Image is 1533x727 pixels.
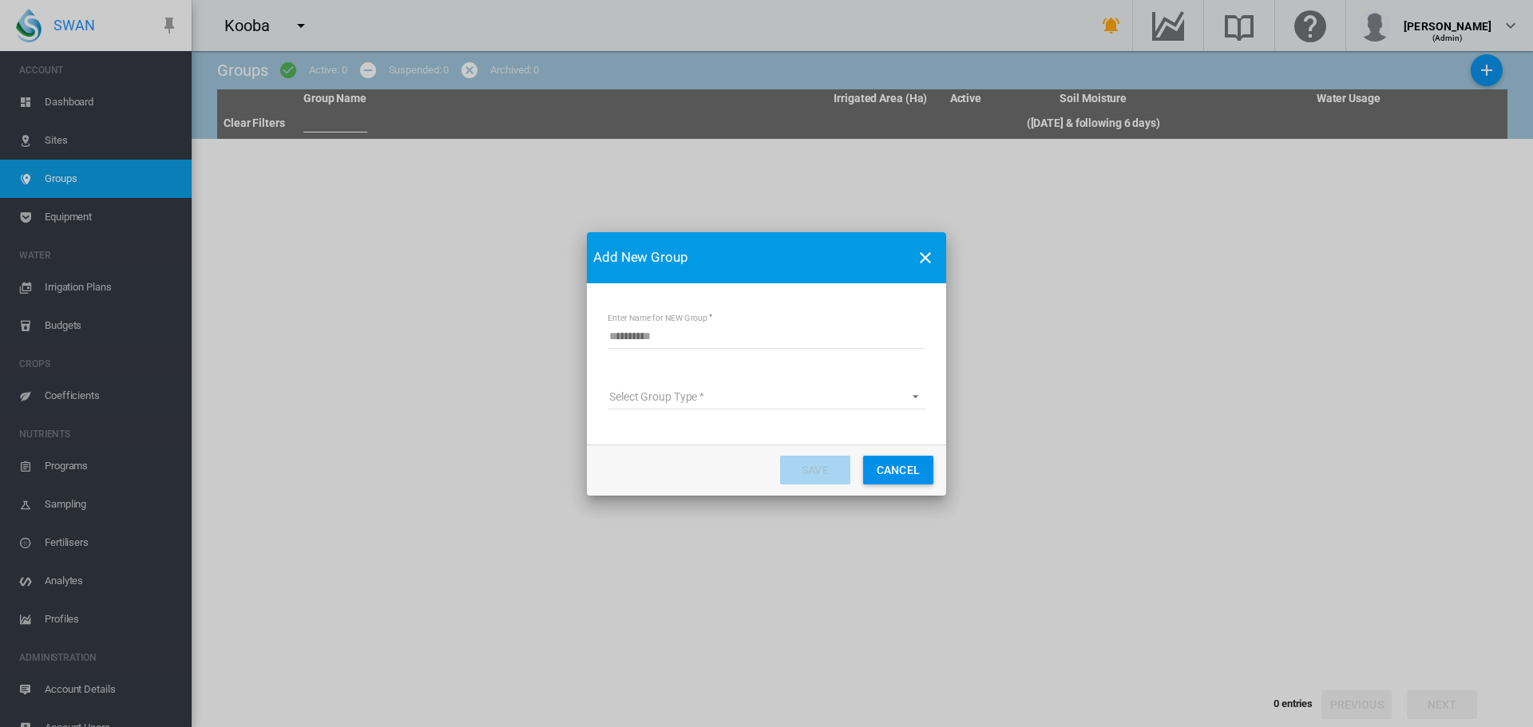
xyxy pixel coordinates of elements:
button: Save [780,456,850,484]
button: icon-close [909,242,941,274]
span: Add New Group [593,248,905,267]
md-icon: icon-close [916,248,935,267]
md-dialog: Enter Name ... [587,232,946,496]
button: Cancel [863,456,933,484]
md-select: Select Group Type [608,385,925,409]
